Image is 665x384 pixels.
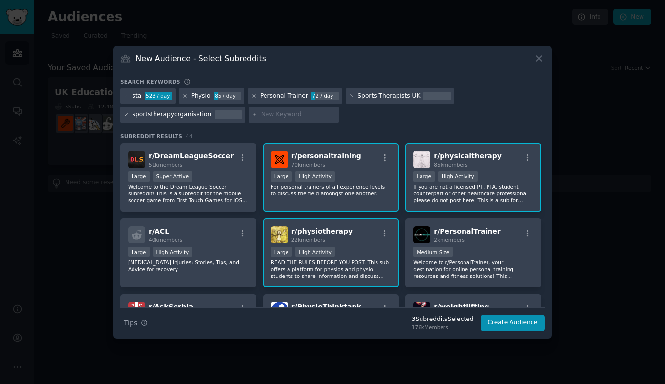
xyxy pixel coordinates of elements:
span: Subreddit Results [120,133,182,140]
div: 85 / day [214,92,241,101]
div: High Activity [295,171,335,182]
input: New Keyword [261,110,335,119]
img: physicaltherapy [413,151,430,168]
span: 85k members [434,162,467,168]
span: 70k members [291,162,325,168]
h3: New Audience - Select Subreddits [136,53,266,64]
img: DreamLeagueSoccer [128,151,145,168]
div: Large [128,171,150,182]
span: 22k members [291,237,325,243]
span: r/ personaltraining [291,152,361,160]
span: r/ ACL [149,227,169,235]
img: AskSerbia [128,302,145,319]
p: Welcome to the Dream League Soccer subreddit! This is a subreddit for the mobile soccer game from... [128,183,248,204]
span: r/ physicaltherapy [434,152,501,160]
img: PersonalTrainer [413,226,430,243]
div: sta [133,92,142,101]
button: Create Audience [481,315,545,331]
div: 72 / day [311,92,339,101]
p: If you are not a licensed PT, PTA, student counterpart or other healthcare professional please do... [413,183,533,204]
div: sportstherapyorganisation [133,110,212,119]
div: Medium Size [413,247,453,257]
button: Tips [120,315,151,332]
img: personaltraining [271,151,288,168]
div: Physio [191,92,211,101]
span: r/ weightlifting [434,303,489,311]
span: r/ PhysioThinktank [291,303,361,311]
span: 40k members [149,237,182,243]
span: r/ physiotherapy [291,227,353,235]
span: 44 [186,133,193,139]
span: r/ DreamLeagueSoccer [149,152,234,160]
span: 2k members [434,237,465,243]
span: Tips [124,318,137,328]
div: Personal Trainer [260,92,308,101]
div: Large [413,171,435,182]
div: High Activity [153,247,193,257]
div: Super Active [153,171,193,182]
div: Large [271,247,292,257]
div: Large [271,171,292,182]
p: Welcome to r/PersonalTrainer, your destination for online personal training resources and fitness... [413,259,533,279]
div: 176k Members [412,324,474,331]
img: PhysioThinktank [271,302,288,319]
p: READ THE RULES BEFORE YOU POST. This sub offers a platform for physios and physio-students to sha... [271,259,391,279]
h3: Search keywords [120,78,180,85]
div: Sports Therapists UK [357,92,420,101]
span: r/ AskSerbia [149,303,193,311]
span: r/ PersonalTrainer [434,227,500,235]
p: [MEDICAL_DATA] injuries: Stories, Tips, and Advice for recovery [128,259,248,273]
div: 3 Subreddit s Selected [412,315,474,324]
p: For personal trainers of all experience levels to discuss the field amongst one another. [271,183,391,197]
div: 523 / day [145,92,172,101]
img: physiotherapy [271,226,288,243]
img: weightlifting [413,302,430,319]
div: High Activity [295,247,335,257]
div: Large [128,247,150,257]
span: 51k members [149,162,182,168]
div: High Activity [438,171,478,182]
